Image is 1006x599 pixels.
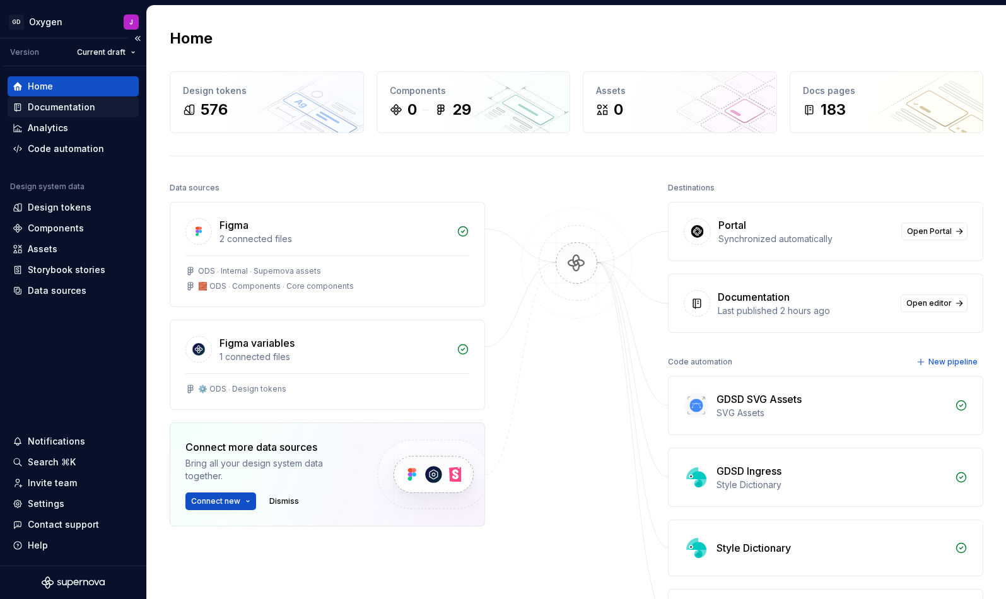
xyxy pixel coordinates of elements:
[28,284,86,297] div: Data sources
[3,8,144,35] button: GDOxygenJ
[906,298,952,308] span: Open editor
[198,281,354,291] div: 🧱 ODS ⸱ Components ⸱ Core components
[219,233,449,245] div: 2 connected files
[28,201,91,214] div: Design tokens
[803,84,971,97] div: Docs pages
[716,479,947,491] div: Style Dictionary
[8,97,139,117] a: Documentation
[8,197,139,218] a: Design tokens
[219,218,249,233] div: Figma
[407,100,417,120] div: 0
[28,477,77,489] div: Invite team
[8,218,139,238] a: Components
[28,497,64,510] div: Settings
[28,243,57,255] div: Assets
[8,76,139,96] a: Home
[668,179,715,197] div: Destinations
[170,202,485,307] a: Figma2 connected filesODS ⸱ Internal ⸱ Supernova assets🧱 ODS ⸱ Components ⸱ Core components
[29,16,62,28] div: Oxygen
[183,84,351,97] div: Design tokens
[718,218,746,233] div: Portal
[8,239,139,259] a: Assets
[198,266,321,276] div: ODS ⸱ Internal ⸱ Supernova assets
[907,226,952,236] span: Open Portal
[201,100,228,120] div: 576
[185,492,256,510] button: Connect new
[8,515,139,535] button: Contact support
[716,392,802,407] div: GDSD SVG Assets
[170,320,485,410] a: Figma variables1 connected files⚙️ ODS ⸱ Design tokens
[8,118,139,138] a: Analytics
[8,260,139,280] a: Storybook stories
[718,289,790,305] div: Documentation
[901,294,968,312] a: Open editor
[28,435,85,448] div: Notifications
[28,518,99,531] div: Contact support
[8,139,139,159] a: Code automation
[28,101,95,113] div: Documentation
[71,44,141,61] button: Current draft
[716,540,791,555] div: Style Dictionary
[185,457,356,482] div: Bring all your design system data together.
[170,179,219,197] div: Data sources
[377,71,571,133] a: Components029
[668,353,732,371] div: Code automation
[28,539,48,552] div: Help
[901,223,968,240] a: Open Portal
[8,494,139,514] a: Settings
[42,576,105,589] svg: Supernova Logo
[129,30,146,47] button: Collapse sidebar
[28,456,76,468] div: Search ⌘K
[28,264,105,276] div: Storybook stories
[10,47,39,57] div: Version
[452,100,471,120] div: 29
[821,100,846,120] div: 183
[718,233,894,245] div: Synchronized automatically
[170,28,213,49] h2: Home
[269,496,299,506] span: Dismiss
[219,335,295,351] div: Figma variables
[9,15,24,30] div: GD
[716,463,781,479] div: GDSD Ingress
[28,222,84,235] div: Components
[8,281,139,301] a: Data sources
[8,431,139,451] button: Notifications
[264,492,305,510] button: Dismiss
[716,407,947,419] div: SVG Assets
[913,353,983,371] button: New pipeline
[129,17,133,27] div: J
[28,122,68,134] div: Analytics
[390,84,558,97] div: Components
[790,71,984,133] a: Docs pages183
[583,71,777,133] a: Assets0
[928,357,978,367] span: New pipeline
[191,496,240,506] span: Connect new
[8,535,139,555] button: Help
[596,84,764,97] div: Assets
[170,71,364,133] a: Design tokens576
[77,47,126,57] span: Current draft
[28,80,53,93] div: Home
[8,452,139,472] button: Search ⌘K
[614,100,623,120] div: 0
[10,182,85,192] div: Design system data
[185,439,356,455] div: Connect more data sources
[219,351,449,363] div: 1 connected files
[28,142,104,155] div: Code automation
[718,305,893,317] div: Last published 2 hours ago
[8,473,139,493] a: Invite team
[198,384,286,394] div: ⚙️ ODS ⸱ Design tokens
